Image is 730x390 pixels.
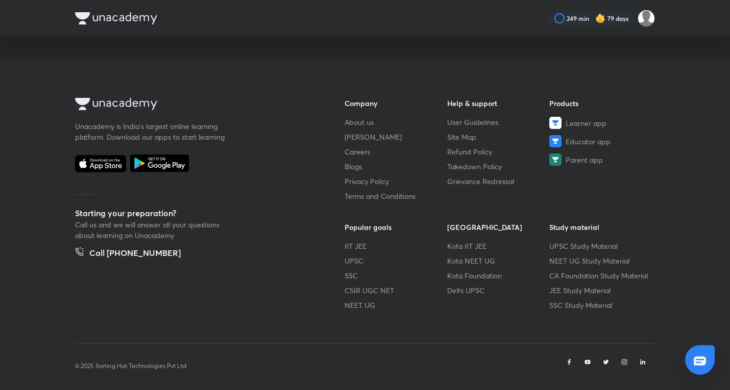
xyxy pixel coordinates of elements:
a: Kota NEET UG [447,255,550,266]
a: Terms and Conditions [345,191,447,201]
span: Educator app [566,136,611,147]
p: Unacademy is India’s largest online learning platform. Download our apps to start learning [75,121,228,142]
a: Parent app [549,153,652,166]
h5: Starting your preparation? [75,207,312,219]
a: CA Foundation Study Material [549,270,652,281]
a: SSC Study Material [549,300,652,310]
h6: [GEOGRAPHIC_DATA] [447,222,550,232]
a: Refund Policy [447,146,550,157]
a: Kota IIT JEE [447,241,550,251]
img: Parent app [549,153,562,166]
a: Site Map [447,132,550,142]
a: Learner app [549,117,652,129]
a: Delhi UPSC [447,285,550,296]
a: Careers [345,146,447,157]
a: Call [PHONE_NUMBER] [75,247,181,261]
h6: Company [345,98,447,109]
a: Company Logo [75,98,312,113]
h6: Study material [549,222,652,232]
a: JEE Study Material [549,285,652,296]
a: About us [345,117,447,127]
img: Learner app [549,117,562,129]
a: Educator app [549,135,652,147]
span: Careers [345,146,370,157]
img: Company Logo [75,98,157,110]
a: Kota Foundation [447,270,550,281]
a: NEET UG Study Material [549,255,652,266]
a: IIT JEE [345,241,447,251]
a: SSC [345,270,447,281]
a: NEET UG [345,300,447,310]
a: User Guidelines [447,117,550,127]
a: UPSC Study Material [549,241,652,251]
img: streak [595,13,605,23]
h6: Products [549,98,652,109]
h5: Call [PHONE_NUMBER] [89,247,181,261]
a: Privacy Policy [345,176,447,187]
a: [PERSON_NAME] [345,132,447,142]
img: Company Logo [75,12,157,24]
a: Takedown Policy [447,161,550,172]
p: © 2025 Sorting Hat Technologies Pvt Ltd [75,361,186,371]
h6: Popular goals [345,222,447,232]
p: Call us and we will answer all your questions about learning on Unacademy [75,219,228,241]
a: Grievance Redressal [447,176,550,187]
img: Kushagra Singh [638,10,655,27]
a: UPSC [345,255,447,266]
a: CSIR UGC NET [345,285,447,296]
span: Learner app [566,118,606,128]
span: Parent app [566,154,603,165]
h6: Help & support [447,98,550,109]
a: Blogs [345,161,447,172]
img: Educator app [549,135,562,147]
